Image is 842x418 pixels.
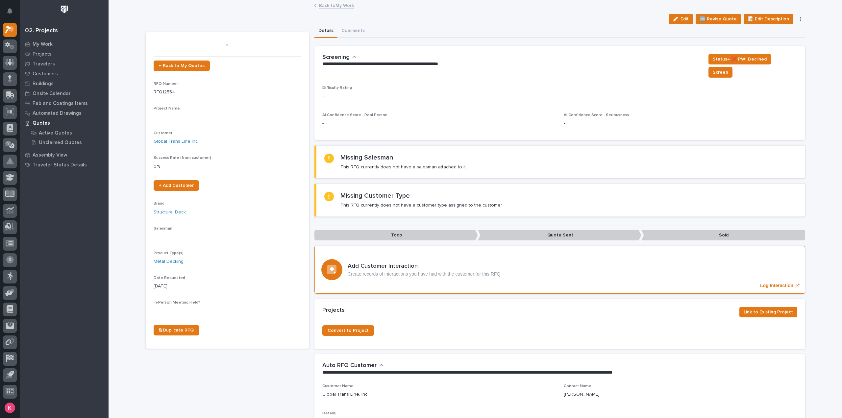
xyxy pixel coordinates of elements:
[708,54,771,64] button: Status→ ❌ PWI Declined
[322,325,374,336] a: Convert to Project
[154,82,178,86] span: RFQ Number
[748,15,789,23] span: 📝 Edit Description
[154,163,301,170] p: 0 %
[314,24,337,38] button: Details
[154,40,301,50] p: -
[58,3,70,15] img: Workspace Logo
[154,234,301,240] p: -
[20,59,109,69] a: Travelers
[33,41,53,47] p: My Work
[154,307,301,314] p: -
[3,401,17,415] button: users-avatar
[340,164,467,170] p: This RFQ currently does not have a salesman attached to it.
[154,202,164,206] span: Brand
[154,258,184,265] a: Metal Decking
[154,113,301,120] p: -
[154,156,211,160] span: Success Rate (from customer)
[744,308,793,316] span: Link to Existing Project
[322,411,336,415] span: Details
[154,131,172,135] span: Customer
[340,202,502,208] p: This RFQ currently does not have a customer type assigned to the customer
[322,391,368,398] p: Global Trans Line, Inc.
[154,325,199,335] a: ⎘ Duplicate RFQ
[478,230,641,241] p: Quote Sent
[340,192,410,200] h2: Missing Customer Type
[328,328,369,333] span: Convert to Project
[154,89,301,96] p: RFQ12554
[713,68,728,76] span: Screen
[154,227,172,231] span: Salesman
[322,120,556,127] p: -
[33,91,71,97] p: Onsite Calendar
[322,54,350,61] h2: Screening
[25,27,58,35] div: 02. Projects
[33,71,58,77] p: Customers
[20,108,109,118] a: Automated Drawings
[20,79,109,88] a: Buildings
[564,120,797,127] p: -
[20,118,109,128] a: Quotes
[564,384,591,388] span: Contact Name
[154,61,210,71] a: ← Back to My Quotes
[25,128,109,137] a: Active Quotes
[696,14,741,24] button: 🆕 Revise Quote
[340,154,393,161] h2: Missing Salesman
[322,86,352,90] span: Difficulty Rating
[33,81,54,87] p: Buildings
[322,54,357,61] button: Screening
[322,93,797,100] p: -
[322,362,377,369] h2: Auto RFQ Customer
[159,328,194,332] span: ⎘ Duplicate RFQ
[39,140,82,146] p: Unclaimed Quotes
[154,283,301,290] p: [DATE]
[33,152,67,158] p: Assembly View
[20,160,109,170] a: Traveler Status Details
[641,230,805,241] p: Sold
[348,271,501,277] p: Create records of interactions you have had with the customer for this RFQ
[33,120,50,126] p: Quotes
[33,162,87,168] p: Traveler Status Details
[713,55,767,63] span: Status→ ❌ PWI Declined
[669,14,693,24] button: Edit
[337,24,369,38] button: Comments
[8,8,17,18] div: Notifications
[39,130,72,136] p: Active Quotes
[154,138,198,145] a: Global Trans Line Inc
[20,39,109,49] a: My Work
[154,107,180,111] span: Project Name
[314,246,805,294] a: Log Interaction
[20,49,109,59] a: Projects
[20,150,109,160] a: Assembly View
[159,63,205,68] span: ← Back to My Quotes
[744,14,793,24] button: 📝 Edit Description
[154,180,199,191] a: + Add Customer
[159,183,194,188] span: + Add Customer
[708,67,732,78] button: Screen
[33,111,82,116] p: Automated Drawings
[564,391,600,398] p: [PERSON_NAME]
[33,51,52,57] p: Projects
[564,113,629,117] span: AI Confidence Score - Seriousness
[322,113,387,117] span: AI Confidence Score - Real Person
[33,61,55,67] p: Travelers
[20,98,109,108] a: Fab and Coatings Items
[322,307,345,314] h2: Projects
[681,16,689,22] span: Edit
[700,15,737,23] span: 🆕 Revise Quote
[154,209,186,216] a: Structural Deck
[739,307,797,317] button: Link to Existing Project
[154,276,185,280] span: Date Requested
[760,283,793,288] p: Log Interaction
[3,4,17,18] button: Notifications
[314,230,478,241] p: Todo
[322,384,354,388] span: Customer Name
[20,69,109,79] a: Customers
[154,251,184,255] span: Product Type(s)
[33,101,88,107] p: Fab and Coatings Items
[154,301,200,305] span: In-Person Meeting Held?
[319,1,354,9] a: Back toMy Work
[20,88,109,98] a: Onsite Calendar
[25,138,109,147] a: Unclaimed Quotes
[322,362,384,369] button: Auto RFQ Customer
[348,263,501,270] h3: Add Customer Interaction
